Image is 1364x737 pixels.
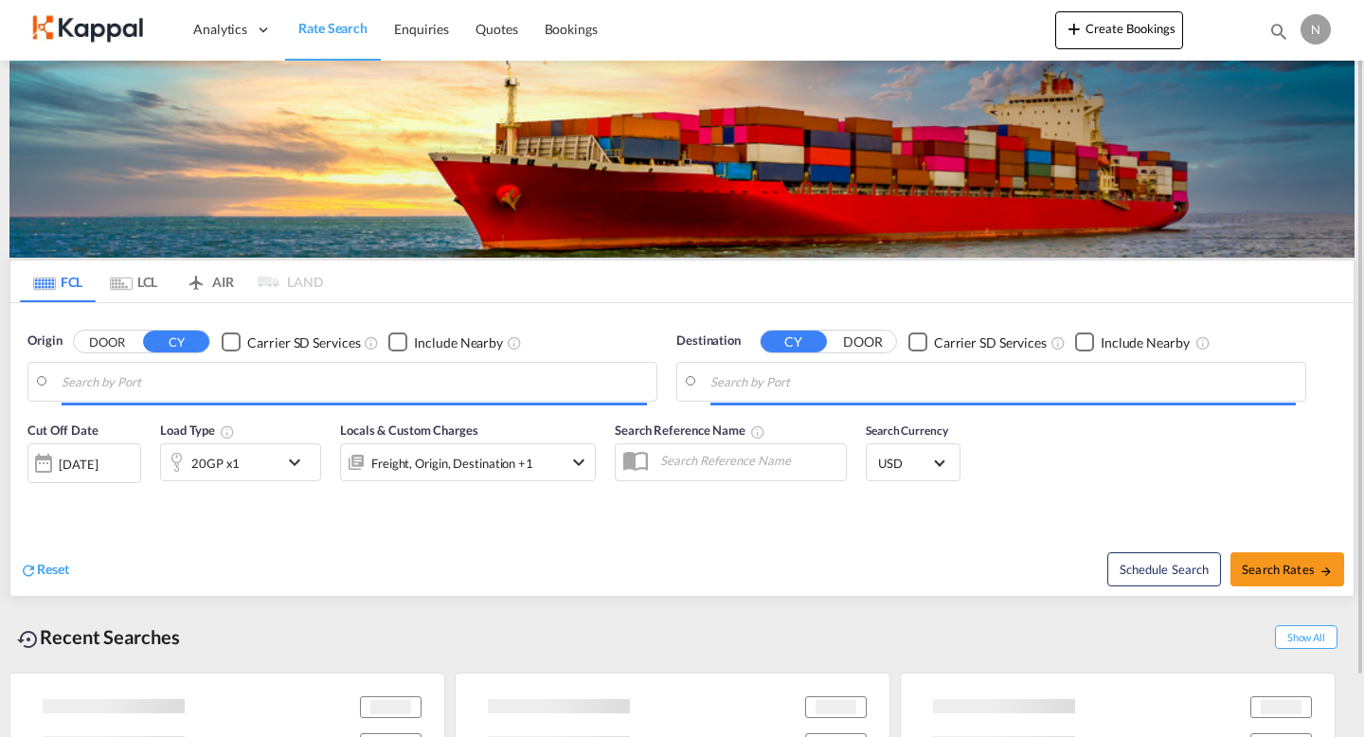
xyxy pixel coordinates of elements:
[193,20,247,39] span: Analytics
[222,332,360,351] md-checkbox: Checkbox No Ink
[62,368,647,396] input: Search by Port
[9,61,1355,258] img: LCL+%26+FCL+BACKGROUND.png
[750,424,765,440] md-icon: Your search will be saved by the below given name
[20,261,323,302] md-pagination-wrapper: Use the left and right arrow keys to navigate between tabs
[160,422,235,438] span: Load Type
[934,333,1047,352] div: Carrier SD Services
[283,451,315,474] md-icon: icon-chevron-down
[1301,14,1331,45] div: N
[185,271,207,285] md-icon: icon-airplane
[20,261,96,302] md-tab-item: FCL
[476,21,517,37] span: Quotes
[27,443,141,483] div: [DATE]
[340,443,596,481] div: Freight Origin Destination Factory Stuffingicon-chevron-down
[298,20,368,36] span: Rate Search
[364,335,379,351] md-icon: Unchecked: Search for CY (Container Yard) services for all selected carriers.Checked : Search for...
[545,21,598,37] span: Bookings
[1275,625,1337,649] span: Show All
[1268,21,1289,42] md-icon: icon-magnify
[1050,335,1066,351] md-icon: Unchecked: Search for CY (Container Yard) services for all selected carriers.Checked : Search for...
[1242,562,1333,577] span: Search Rates
[1319,565,1333,578] md-icon: icon-arrow-right
[651,446,846,475] input: Search Reference Name
[876,449,950,476] md-select: Select Currency: $ USDUnited States Dollar
[10,303,1354,596] div: Origin DOOR CY Checkbox No InkUnchecked: Search for CY (Container Yard) services for all selected...
[830,332,896,353] button: DOOR
[676,332,741,351] span: Destination
[74,332,140,353] button: DOOR
[37,561,69,577] span: Reset
[1063,17,1086,40] md-icon: icon-plus 400-fg
[191,450,240,476] div: 20GP x1
[171,261,247,302] md-tab-item: AIR
[220,424,235,440] md-icon: icon-information-outline
[59,456,98,473] div: [DATE]
[340,422,478,438] span: Locals & Custom Charges
[1268,21,1289,49] div: icon-magnify
[388,332,503,351] md-checkbox: Checkbox No Ink
[1101,333,1190,352] div: Include Nearby
[20,562,37,579] md-icon: icon-refresh
[507,335,522,351] md-icon: Unchecked: Ignores neighbouring ports when fetching rates.Checked : Includes neighbouring ports w...
[761,331,827,352] button: CY
[27,332,62,351] span: Origin
[17,628,40,651] md-icon: icon-backup-restore
[143,331,209,352] button: CY
[1195,335,1211,351] md-icon: Unchecked: Ignores neighbouring ports when fetching rates.Checked : Includes neighbouring ports w...
[1055,11,1183,49] button: icon-plus 400-fgCreate Bookings
[247,333,360,352] div: Carrier SD Services
[414,333,503,352] div: Include Nearby
[615,422,765,438] span: Search Reference Name
[96,261,171,302] md-tab-item: LCL
[908,332,1047,351] md-checkbox: Checkbox No Ink
[1230,552,1344,586] button: Search Ratesicon-arrow-right
[20,560,69,581] div: icon-refreshReset
[28,9,156,51] img: 0f34681048b711eea155d5ef7d76cbea.JPG
[27,422,99,438] span: Cut Off Date
[27,481,42,507] md-datepicker: Select
[1107,552,1221,586] button: Note: By default Schedule search will only considerorigin ports, destination ports and cut off da...
[710,368,1296,396] input: Search by Port
[1075,332,1190,351] md-checkbox: Checkbox No Ink
[371,450,533,476] div: Freight Origin Destination Factory Stuffing
[9,616,188,658] div: Recent Searches
[878,455,931,472] span: USD
[160,443,321,481] div: 20GP x1icon-chevron-down
[866,423,948,438] span: Search Currency
[394,21,449,37] span: Enquiries
[567,451,590,474] md-icon: icon-chevron-down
